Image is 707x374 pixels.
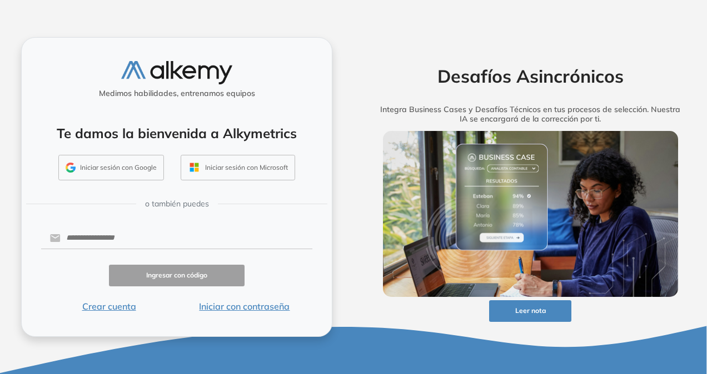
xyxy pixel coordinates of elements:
img: GMAIL_ICON [66,163,76,173]
h4: Te damos la bienvenida a Alkymetrics [36,125,317,141]
img: logo-alkemy [121,61,232,84]
button: Crear cuenta [41,300,177,313]
img: img-more-info [383,131,678,297]
h5: Medimos habilidades, entrenamos equipos [26,89,327,98]
button: Iniciar sesión con Microsoft [181,155,295,180]
button: Leer nota [489,300,571,322]
button: Ingresar con código [109,265,245,286]
button: Iniciar sesión con Google [58,155,164,180]
span: o también puedes [145,198,209,210]
h5: Integra Business Cases y Desafíos Técnicos en tus procesos de selección. Nuestra IA se encargará ... [366,105,694,124]
img: OUTLOOK_ICON [188,161,201,174]
button: Iniciar con contraseña [177,300,312,313]
h2: Desafíos Asincrónicos [366,65,694,87]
